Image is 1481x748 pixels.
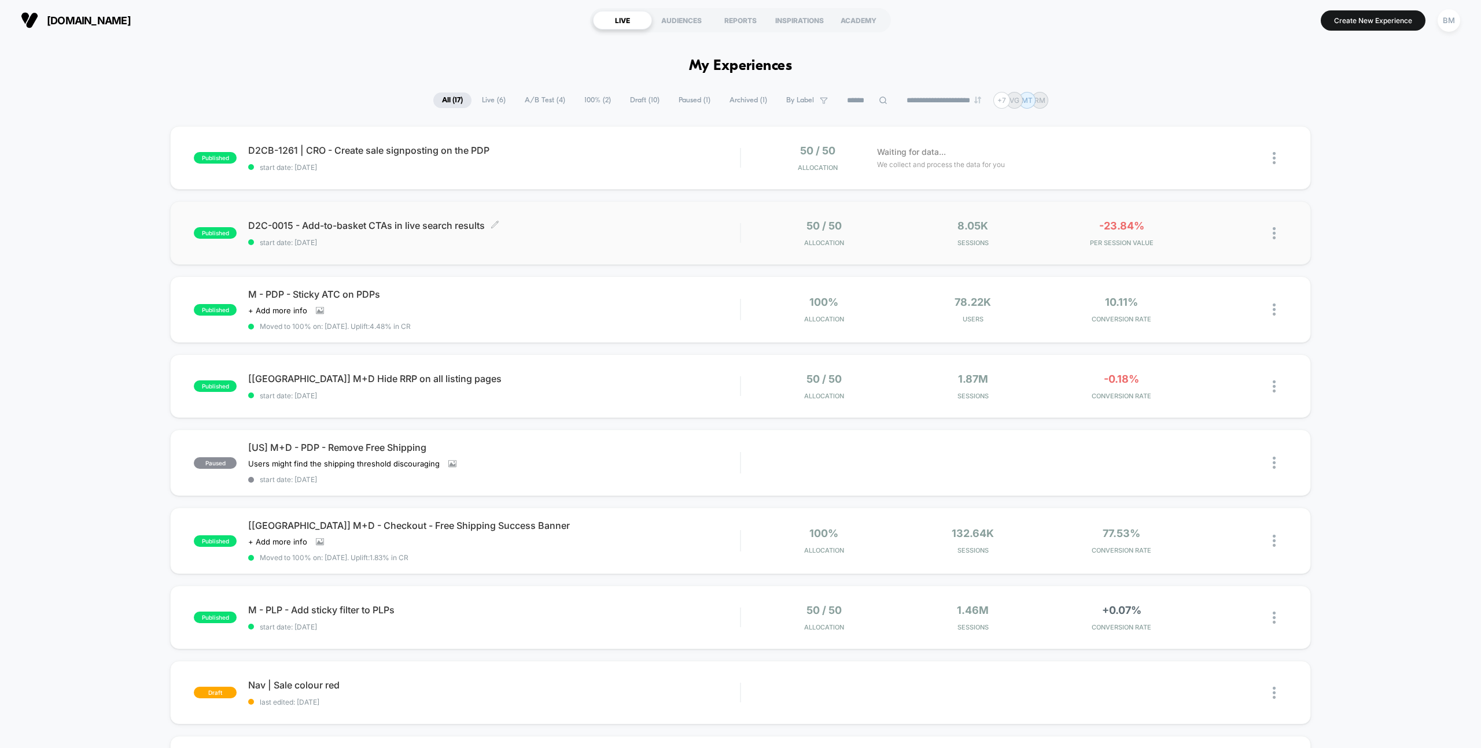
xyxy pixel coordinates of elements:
span: +0.07% [1102,604,1141,616]
span: + Add more info [248,306,307,315]
span: Moved to 100% on: [DATE] . Uplift: 1.83% in CR [260,553,408,562]
span: Sessions [901,239,1044,247]
span: Allocation [804,315,844,323]
span: published [194,612,237,623]
span: last edited: [DATE] [248,698,740,706]
span: start date: [DATE] [248,475,740,484]
span: D2CB-1261 | CRO - Create sale signposting on the PDP [248,145,740,156]
span: Sessions [901,392,1044,400]
img: close [1273,457,1276,469]
span: Moved to 100% on: [DATE] . Uplift: 4.48% in CR [260,322,411,331]
img: close [1273,227,1276,239]
span: Users might find the shipping threshold discouraging [248,459,440,468]
span: 78.22k [955,296,991,308]
span: start date: [DATE] [248,238,740,247]
span: 77.53% [1103,527,1140,539]
span: 8.05k [957,220,988,232]
span: Allocation [804,392,844,400]
div: REPORTS [711,11,770,29]
span: start date: [DATE] [248,623,740,631]
span: published [194,227,237,239]
span: Users [901,315,1044,323]
span: Archived ( 1 ) [721,92,776,108]
span: Draft ( 10 ) [621,92,668,108]
span: M - PLP - Add sticky filter to PLPs [248,604,740,616]
button: BM [1434,9,1464,32]
span: CONVERSION RATE [1050,546,1193,554]
span: Waiting for data... [877,146,946,158]
span: draft [194,687,237,698]
span: PER SESSION VALUE [1050,239,1193,247]
div: LIVE [593,11,652,29]
p: MT [1022,96,1033,105]
span: published [194,380,237,392]
span: [[GEOGRAPHIC_DATA]] M+D - Checkout - Free Shipping Success Banner [248,520,740,531]
span: 132.64k [952,527,994,539]
span: M - PDP - Sticky ATC on PDPs [248,288,740,300]
h1: My Experiences [689,58,793,75]
div: ACADEMY [829,11,888,29]
span: Live ( 6 ) [473,92,514,108]
span: 10.11% [1105,296,1138,308]
span: Nav | Sale colour red [248,679,740,691]
span: published [194,304,237,316]
span: published [194,152,237,164]
span: Paused ( 1 ) [670,92,719,108]
div: + 7 [993,92,1010,109]
span: [DOMAIN_NAME] [47,14,131,27]
span: + Add more info [248,537,307,546]
span: All ( 17 ) [433,92,471,108]
p: VG [1010,96,1019,105]
span: published [194,535,237,547]
img: close [1273,152,1276,164]
span: By Label [786,96,814,105]
span: A/B Test ( 4 ) [516,92,574,108]
img: close [1273,380,1276,392]
span: -0.18% [1104,373,1139,385]
span: start date: [DATE] [248,163,740,172]
span: 100% [809,296,838,308]
span: Allocation [798,164,838,172]
img: Visually logo [21,12,38,29]
span: CONVERSION RATE [1050,623,1193,631]
span: start date: [DATE] [248,391,740,400]
img: close [1273,303,1276,316]
span: Sessions [901,623,1044,631]
span: 50 / 50 [806,373,842,385]
button: [DOMAIN_NAME] [17,11,134,29]
span: 100% ( 2 ) [576,92,620,108]
img: close [1273,535,1276,547]
span: 100% [809,527,838,539]
img: end [974,97,981,103]
span: CONVERSION RATE [1050,392,1193,400]
span: 50 / 50 [806,220,842,232]
span: paused [194,457,237,469]
div: BM [1438,9,1460,32]
p: RM [1034,96,1045,105]
span: 1.87M [958,373,988,385]
img: close [1273,612,1276,624]
span: 50 / 50 [806,604,842,616]
span: We collect and process the data for you [877,159,1005,170]
span: D2C-0015 - Add-to-basket CTAs in live search results [248,220,740,231]
span: 50 / 50 [800,145,835,157]
span: CONVERSION RATE [1050,315,1193,323]
div: AUDIENCES [652,11,711,29]
span: -23.84% [1099,220,1144,232]
span: Sessions [901,546,1044,554]
span: [US] M+D - PDP - Remove Free Shipping [248,442,740,453]
span: Allocation [804,546,844,554]
img: close [1273,687,1276,699]
span: Allocation [804,623,844,631]
div: INSPIRATIONS [770,11,829,29]
span: 1.46M [957,604,989,616]
button: Create New Experience [1321,10,1425,31]
span: Allocation [804,239,844,247]
span: [[GEOGRAPHIC_DATA]] M+D Hide RRP on all listing pages [248,373,740,384]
